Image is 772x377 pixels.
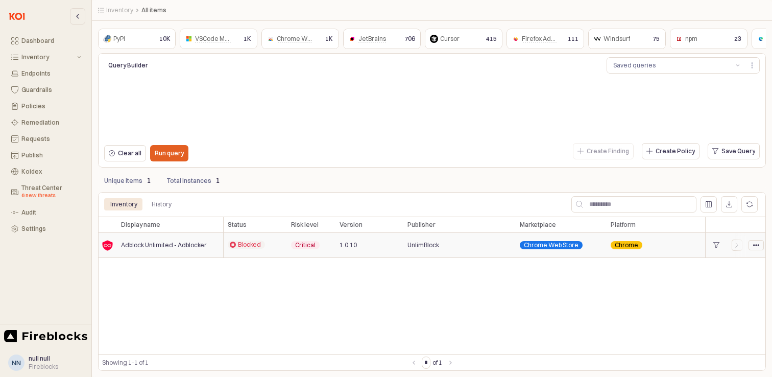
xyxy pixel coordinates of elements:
p: Save Query [721,147,755,155]
p: 415 [486,34,497,43]
div: nn [12,358,21,368]
button: Policies [5,99,87,113]
div: Inventory [104,198,143,210]
button: Dashboard [5,34,87,48]
span: Risk level [291,221,319,229]
button: Inventory [5,50,87,64]
button: Settings [5,222,87,236]
p: 1 [147,175,151,186]
p: 10K [159,34,171,43]
button: Guardrails [5,83,87,97]
button: Audit [5,205,87,220]
div: VSCode Marketplace1K [180,29,257,49]
div: + [710,239,723,252]
span: Chrome [615,241,638,249]
button: Run query [150,145,188,161]
div: History [152,198,172,210]
button: Create Policy [642,143,699,159]
button: Create Finding [573,143,634,159]
p: 111 [568,34,578,43]
span: Display name [121,221,160,229]
div: JetBrains706 [343,29,421,49]
nav: Breadcrumbs [98,6,543,14]
button: Clear all [104,145,146,161]
div: Saved queries [613,60,656,70]
div: Guardrails [21,86,81,93]
div: Policies [21,103,81,110]
button: Requests [5,132,87,146]
div: npm [685,34,697,44]
button: Menu [744,57,760,74]
button: nn [8,355,25,371]
div: Inventory [110,198,137,210]
span: null null [29,355,50,362]
div: Windsurf [604,34,630,44]
p: 75 [653,34,660,43]
div: Koidex [21,168,81,175]
div: Endpoints [21,70,81,77]
button: Endpoints [5,66,87,81]
p: Create Policy [656,147,695,155]
div: Settings [21,225,81,232]
div: PyPI10K [98,29,176,49]
div: npm23 [670,29,747,49]
span: UnlimBlock [407,241,439,249]
div: Firefox Add-ons111 [506,29,584,49]
div: 6 new threats [21,192,81,200]
div: Audit [21,209,81,216]
p: Run query [155,149,184,157]
div: Cursor [440,34,460,44]
span: Version [340,221,363,229]
span: Chrome Web Store [524,241,578,249]
div: Chrome Web Store1K [261,29,339,49]
div: PyPI [113,34,125,44]
button: Publish [5,148,87,162]
p: 706 [404,34,415,43]
span: Marketplace [520,221,556,229]
button: Save Query [708,143,760,159]
span: Blocked [238,241,261,249]
div: Table toolbar [98,354,766,371]
label: of 1 [432,358,442,368]
div: Windsurf75 [588,29,666,49]
p: 1 [215,175,220,186]
span: Publisher [407,221,436,229]
p: Total instances [167,176,211,185]
p: Create Finding [587,147,629,155]
span: Status [228,221,247,229]
p: Unique items [104,176,142,185]
span: JetBrains [358,35,386,43]
p: Clear all [118,149,141,157]
span: Platform [611,221,636,229]
p: 1K [325,34,333,43]
span: Adblock Unlimited - Adblocker [121,241,207,249]
div: Publish [21,152,81,159]
span: Chrome Web Store [277,35,331,43]
span: VSCode Marketplace [195,35,255,43]
div: Cursor415 [425,29,502,49]
p: 1K [244,34,251,43]
button: Threat Center [5,181,87,203]
button: Saved queries [607,58,732,73]
div: Showing 1-1 of 1 [102,358,407,368]
button: Remediation [5,115,87,130]
div: Threat Center [21,184,81,200]
span: 1.0.10 [340,241,357,249]
input: Page [422,357,430,368]
button: Koidex [5,164,87,179]
button: הצג הצעות [732,58,744,73]
span: Critical [295,241,316,249]
p: Query Builder [108,61,240,70]
span: Firefox Add-ons [522,35,568,43]
div: Inventory [21,54,75,61]
iframe: QueryBuildingItay [104,78,760,141]
p: 23 [734,34,741,43]
div: Remediation [21,119,81,126]
div: History [146,198,178,210]
div: Requests [21,135,81,143]
div: Fireblocks [29,363,58,371]
div: Dashboard [21,37,81,44]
